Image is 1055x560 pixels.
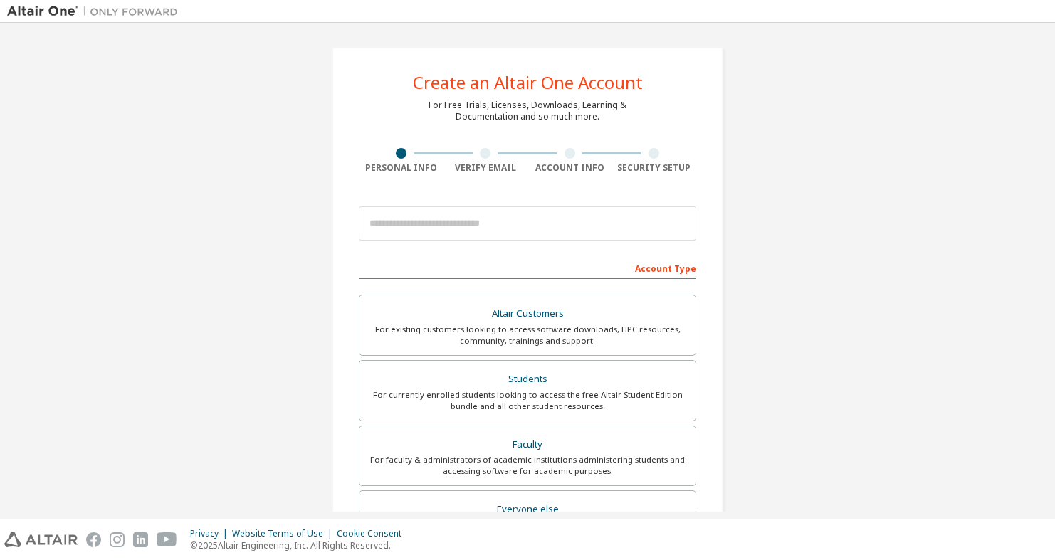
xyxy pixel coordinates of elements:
[157,532,177,547] img: youtube.svg
[190,539,410,551] p: © 2025 Altair Engineering, Inc. All Rights Reserved.
[368,454,687,477] div: For faculty & administrators of academic institutions administering students and accessing softwa...
[527,162,612,174] div: Account Info
[413,74,643,91] div: Create an Altair One Account
[368,500,687,519] div: Everyone else
[368,369,687,389] div: Students
[359,256,696,279] div: Account Type
[337,528,410,539] div: Cookie Consent
[190,528,232,539] div: Privacy
[110,532,125,547] img: instagram.svg
[4,532,78,547] img: altair_logo.svg
[612,162,697,174] div: Security Setup
[7,4,185,19] img: Altair One
[368,304,687,324] div: Altair Customers
[368,435,687,455] div: Faculty
[443,162,528,174] div: Verify Email
[429,100,626,122] div: For Free Trials, Licenses, Downloads, Learning & Documentation and so much more.
[359,162,443,174] div: Personal Info
[133,532,148,547] img: linkedin.svg
[86,532,101,547] img: facebook.svg
[368,324,687,347] div: For existing customers looking to access software downloads, HPC resources, community, trainings ...
[368,389,687,412] div: For currently enrolled students looking to access the free Altair Student Edition bundle and all ...
[232,528,337,539] div: Website Terms of Use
